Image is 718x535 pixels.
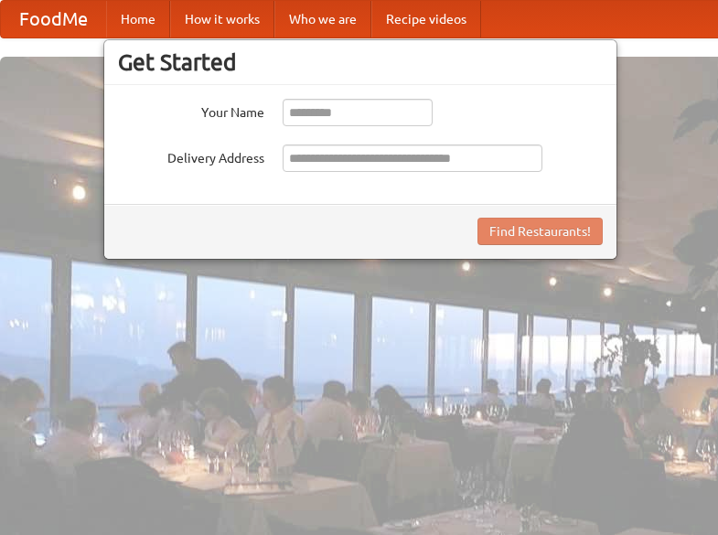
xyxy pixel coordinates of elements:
[274,1,371,37] a: Who we are
[118,144,264,167] label: Delivery Address
[118,48,603,76] h3: Get Started
[170,1,274,37] a: How it works
[106,1,170,37] a: Home
[371,1,481,37] a: Recipe videos
[477,218,603,245] button: Find Restaurants!
[1,1,106,37] a: FoodMe
[118,99,264,122] label: Your Name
